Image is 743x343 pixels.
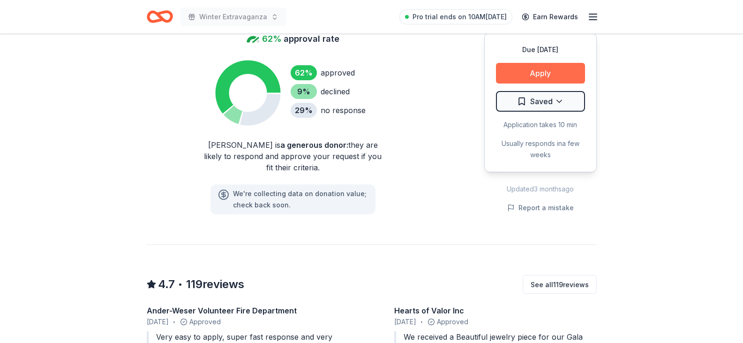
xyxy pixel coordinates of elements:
[507,202,574,213] button: Report a mistake
[530,95,553,107] span: Saved
[262,31,282,46] span: 62%
[399,9,512,24] a: Pro trial ends on 10AM[DATE]
[413,11,507,23] span: Pro trial ends on 10AM[DATE]
[321,86,350,97] div: declined
[496,91,585,112] button: Saved
[496,119,585,130] div: Application takes 10 min
[284,31,339,46] span: approval rate
[291,65,317,80] div: 62 %
[516,8,584,25] a: Earn Rewards
[291,103,317,118] div: 29 %
[180,8,286,26] button: Winter Extravaganza
[496,44,585,55] div: Due [DATE]
[158,277,175,292] span: 4.7
[280,140,348,150] span: a generous donor :
[147,6,173,28] a: Home
[186,277,244,292] span: 119 reviews
[496,138,585,160] div: Usually responds in a few weeks
[394,316,597,328] div: Approved
[178,280,182,290] span: •
[203,139,383,173] div: [PERSON_NAME] is they are likely to respond and approve your request if you fit their criteria.
[147,316,169,328] span: [DATE]
[321,105,366,116] div: no response
[321,67,355,78] div: approved
[523,275,597,294] button: See all119reviews
[147,316,349,328] div: Approved
[233,188,368,211] div: We ' re collecting data on donation value ; check back soon.
[199,11,267,23] span: Winter Extravaganza
[173,318,175,326] span: •
[496,63,585,84] button: Apply
[484,183,597,195] div: Updated 3 months ago
[291,84,317,99] div: 9 %
[147,305,349,316] div: Ander-Weser Volunteer Fire Department
[420,318,423,326] span: •
[394,305,597,316] div: Hearts of Valor Inc
[394,316,416,328] span: [DATE]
